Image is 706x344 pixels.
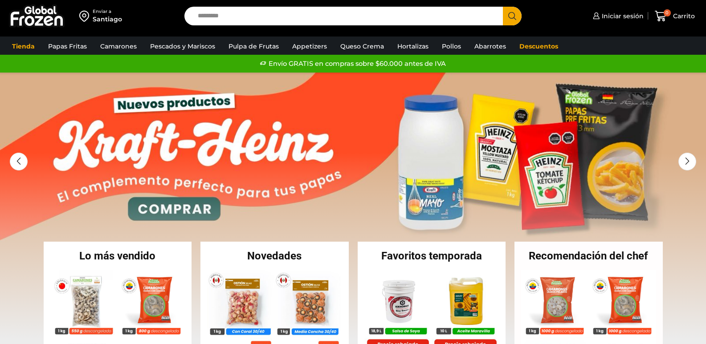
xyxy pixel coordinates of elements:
[470,38,510,55] a: Abarrotes
[8,38,39,55] a: Tienda
[146,38,220,55] a: Pescados y Mariscos
[44,251,192,261] h2: Lo más vendido
[93,15,122,24] div: Santiago
[678,153,696,170] div: Next slide
[671,12,695,20] span: Carrito
[224,38,283,55] a: Pulpa de Frutas
[96,38,141,55] a: Camarones
[358,251,506,261] h2: Favoritos temporada
[10,153,28,170] div: Previous slide
[93,8,122,15] div: Enviar a
[200,251,349,261] h2: Novedades
[336,38,388,55] a: Queso Crema
[393,38,433,55] a: Hortalizas
[437,38,465,55] a: Pollos
[600,12,644,20] span: Iniciar sesión
[653,6,697,27] a: 0 Carrito
[664,9,671,16] span: 0
[591,7,644,25] a: Iniciar sesión
[514,251,663,261] h2: Recomendación del chef
[288,38,331,55] a: Appetizers
[503,7,522,25] button: Search button
[515,38,563,55] a: Descuentos
[44,38,91,55] a: Papas Fritas
[79,8,93,24] img: address-field-icon.svg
